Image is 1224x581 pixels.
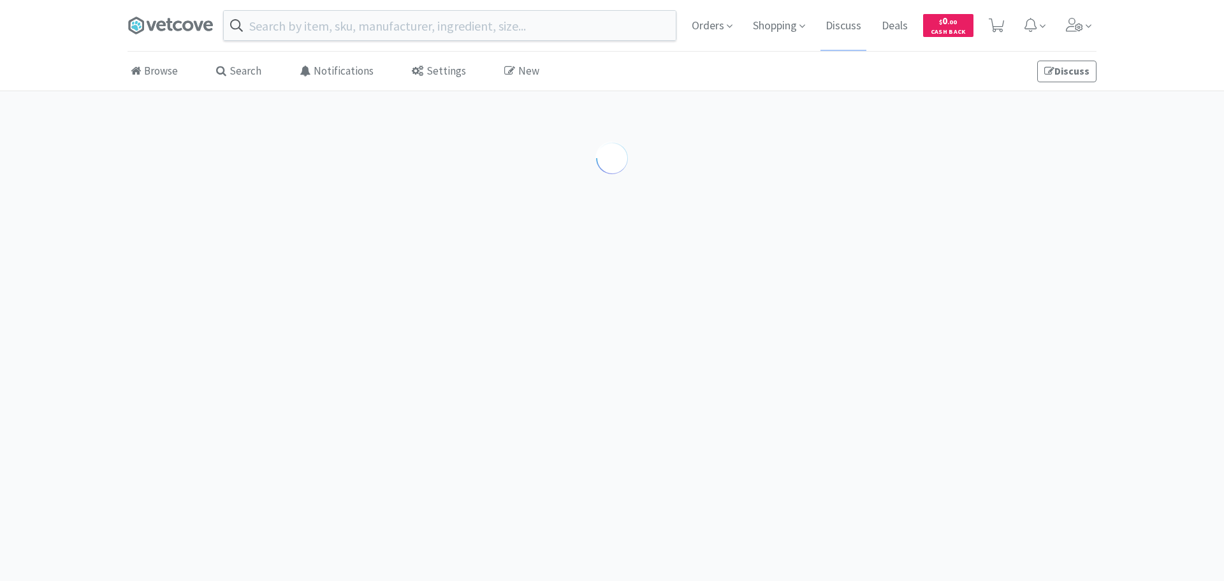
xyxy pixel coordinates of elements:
a: Discuss [820,20,866,32]
a: Notifications [296,52,377,91]
a: $0.00Cash Back [923,8,973,43]
span: . 00 [947,18,957,26]
a: Deals [877,20,913,32]
span: Cash Back [931,29,966,37]
a: Search [213,52,265,91]
a: Browse [127,52,181,91]
span: 0 [939,15,957,27]
a: New [501,52,543,91]
a: Discuss [1037,61,1096,82]
span: $ [939,18,942,26]
a: Settings [409,52,469,91]
input: Search by item, sku, manufacturer, ingredient, size... [224,11,676,40]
